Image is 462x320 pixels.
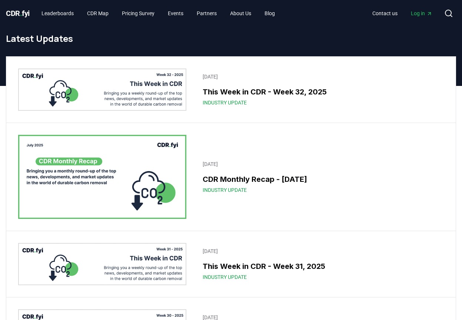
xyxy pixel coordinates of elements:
span: . [20,9,22,18]
h3: This Week in CDR - Week 32, 2025 [203,86,439,97]
a: Events [162,7,189,20]
span: Log in [411,10,432,17]
a: Leaderboards [36,7,80,20]
a: About Us [224,7,257,20]
a: Log in [405,7,438,20]
a: Contact us [366,7,403,20]
p: [DATE] [203,247,439,255]
img: This Week in CDR - Week 31, 2025 blog post image [18,243,186,285]
a: CDR.fyi [6,8,30,19]
a: Blog [259,7,281,20]
span: Industry Update [203,186,247,194]
p: [DATE] [203,73,439,80]
a: [DATE]CDR Monthly Recap - [DATE]Industry Update [198,156,444,198]
nav: Main [36,7,281,20]
span: Industry Update [203,273,247,281]
h1: Latest Updates [6,33,456,44]
img: This Week in CDR - Week 32, 2025 blog post image [18,69,186,111]
a: Partners [191,7,223,20]
a: Pricing Survey [116,7,160,20]
img: CDR Monthly Recap - July 2025 blog post image [18,135,186,219]
a: [DATE]This Week in CDR - Week 31, 2025Industry Update [198,243,444,285]
a: [DATE]This Week in CDR - Week 32, 2025Industry Update [198,69,444,111]
p: [DATE] [203,160,439,168]
nav: Main [366,7,438,20]
h3: CDR Monthly Recap - [DATE] [203,174,439,185]
h3: This Week in CDR - Week 31, 2025 [203,261,439,272]
span: CDR fyi [6,9,30,18]
a: CDR Map [81,7,114,20]
span: Industry Update [203,99,247,106]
